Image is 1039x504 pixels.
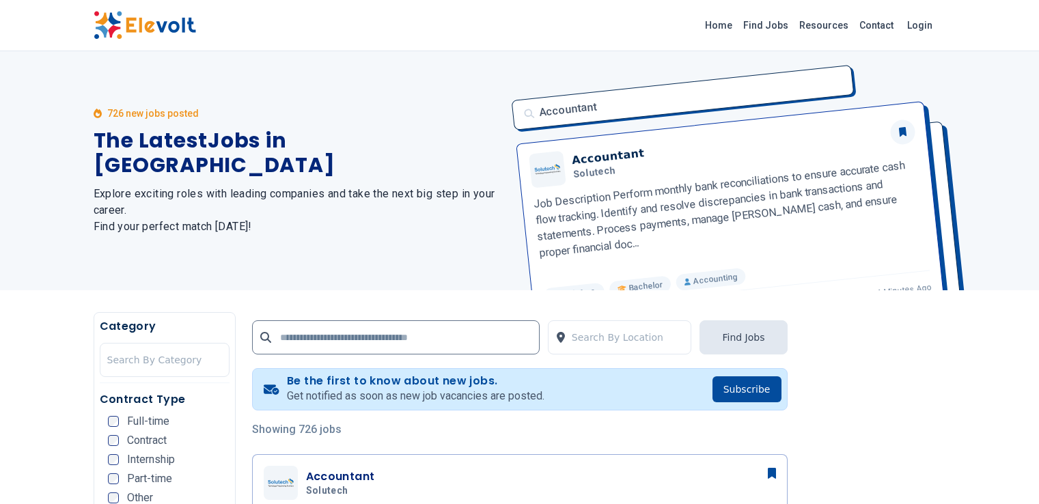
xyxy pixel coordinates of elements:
span: Part-time [127,473,172,484]
button: Subscribe [712,376,781,402]
img: Elevolt [94,11,196,40]
input: Contract [108,435,119,446]
h5: Contract Type [100,391,230,408]
p: 726 new jobs posted [107,107,199,120]
input: Part-time [108,473,119,484]
img: Solutech [267,478,294,487]
h1: The Latest Jobs in [GEOGRAPHIC_DATA] [94,128,503,178]
span: Internship [127,454,175,465]
input: Full-time [108,416,119,427]
button: Find Jobs [699,320,787,354]
span: Other [127,492,153,503]
span: Full-time [127,416,169,427]
p: Get notified as soon as new job vacancies are posted. [287,388,544,404]
h3: Accountant [306,468,375,485]
input: Other [108,492,119,503]
a: Resources [794,14,854,36]
input: Internship [108,454,119,465]
a: Find Jobs [738,14,794,36]
h4: Be the first to know about new jobs. [287,374,544,388]
p: Showing 726 jobs [252,421,788,438]
a: Home [699,14,738,36]
a: Contact [854,14,899,36]
h5: Category [100,318,230,335]
span: Solutech [306,485,348,497]
span: Contract [127,435,167,446]
h2: Explore exciting roles with leading companies and take the next big step in your career. Find you... [94,186,503,235]
a: Login [899,12,941,39]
